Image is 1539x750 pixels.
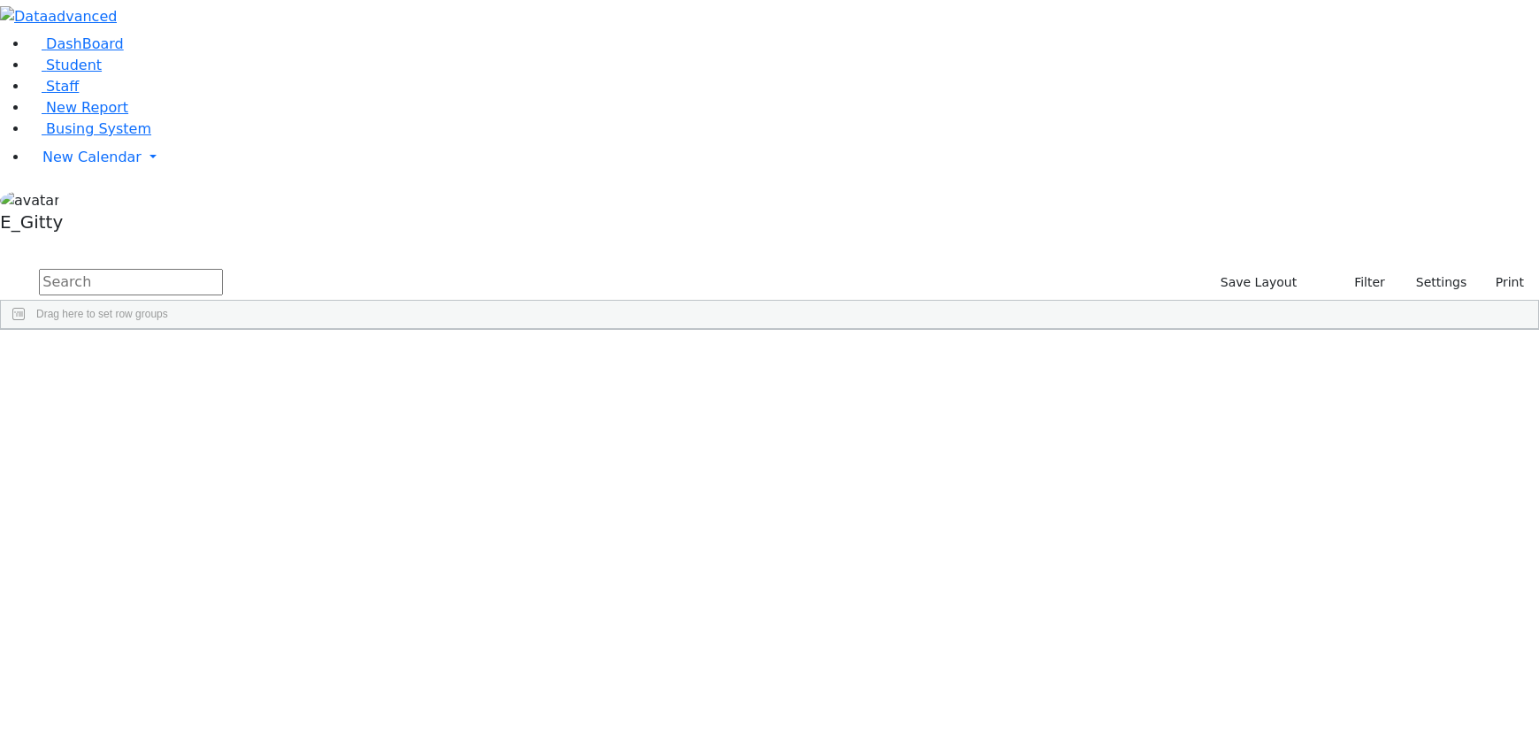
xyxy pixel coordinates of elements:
a: New Calendar [28,140,1539,175]
a: Staff [28,78,79,95]
button: Save Layout [1213,269,1305,296]
button: Settings [1393,269,1474,296]
span: DashBoard [46,35,124,52]
span: Drag here to set row groups [36,308,168,320]
button: Print [1474,269,1532,296]
a: Busing System [28,120,151,137]
input: Search [39,269,223,295]
span: New Report [46,99,128,116]
span: New Calendar [42,149,142,165]
span: Student [46,57,102,73]
button: Filter [1331,269,1393,296]
a: Student [28,57,102,73]
span: Staff [46,78,79,95]
a: DashBoard [28,35,124,52]
span: Busing System [46,120,151,137]
a: New Report [28,99,128,116]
